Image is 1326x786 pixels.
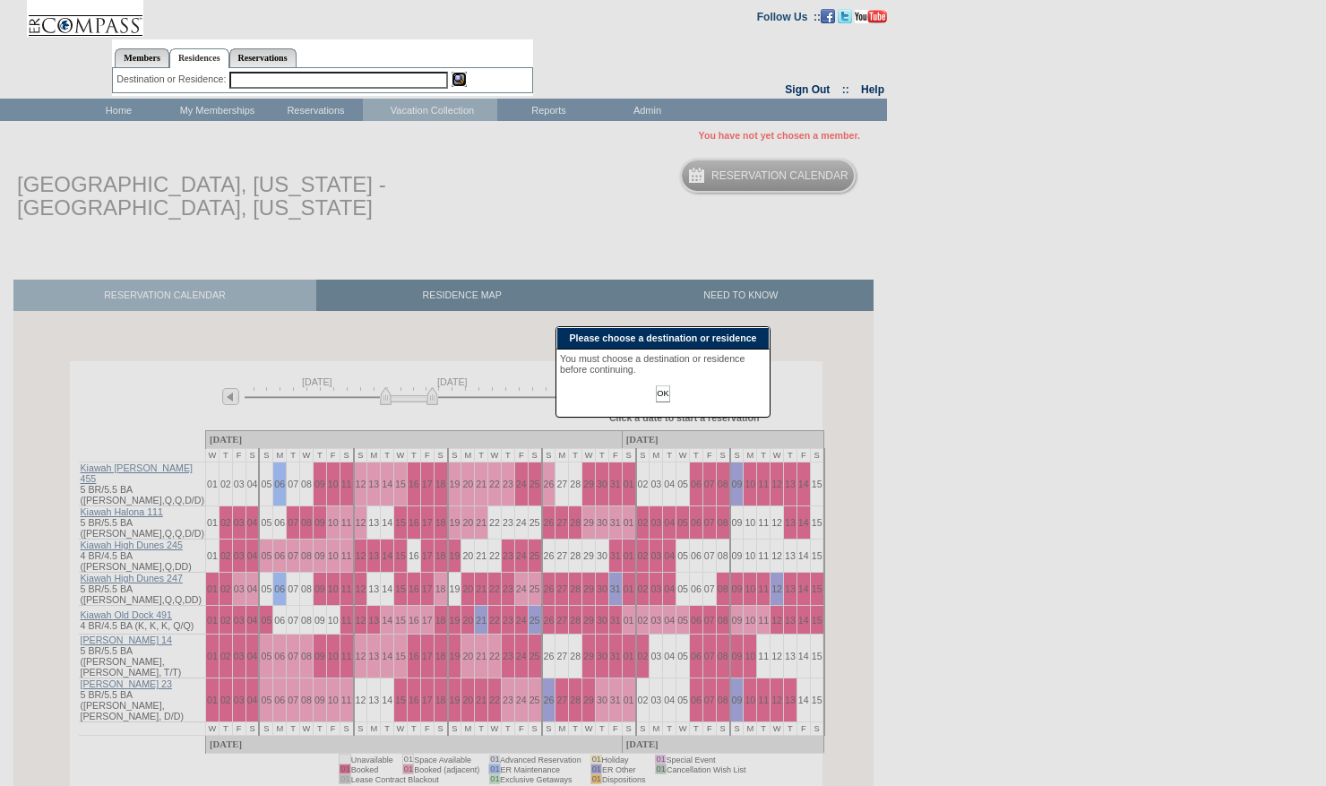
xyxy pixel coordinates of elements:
[116,72,229,87] div: Destination or Residence:
[656,385,669,402] input: OK
[861,83,884,96] a: Help
[560,353,766,375] div: You must choose a destination or residence before continuing.
[115,48,169,67] a: Members
[452,72,467,87] img: b_view.gif
[757,9,821,23] td: Follow Us ::
[855,10,887,23] img: Subscribe to our YouTube Channel
[169,48,229,68] a: Residences
[838,9,852,23] img: Follow us on Twitter
[821,9,835,23] img: Become our fan on Facebook
[838,10,852,21] a: Follow us on Twitter
[229,48,297,67] a: Reservations
[855,10,887,21] a: Subscribe to our YouTube Channel
[842,83,849,96] span: ::
[821,10,835,21] a: Become our fan on Facebook
[785,83,830,96] a: Sign Out
[556,327,770,350] div: Please choose a destination or residence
